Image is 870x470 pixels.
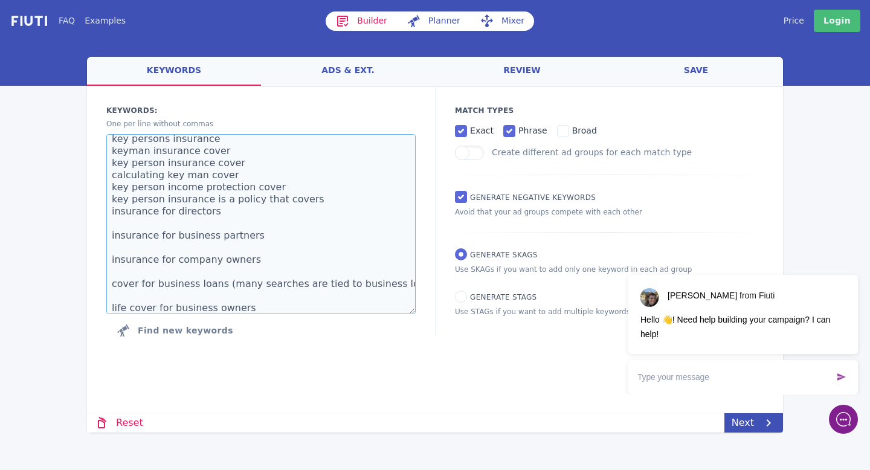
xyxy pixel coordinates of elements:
[557,125,569,137] input: broad
[470,293,536,301] span: Generate STAGs
[784,14,804,27] a: Price
[572,126,597,135] span: broad
[492,147,692,157] label: Create different ad groups for each match type
[19,183,223,200] div: Hello 👋! Need help building your campaign? I can help!
[85,14,126,27] a: Examples
[455,105,764,116] p: Match Types
[19,200,223,208] div: [PERSON_NAME] •
[59,14,75,27] a: FAQ
[87,413,150,433] a: Reset
[518,126,547,135] span: phrase
[616,254,870,394] iframe: gist-prompt-iframe
[455,291,467,303] input: Generate STAGs
[503,125,515,137] input: phrase
[19,208,52,217] span: Just now
[87,57,261,86] a: keywords
[470,251,538,259] span: Generate SKAGs
[435,57,609,86] a: review
[10,14,49,28] img: f731f27.png
[470,11,534,31] a: Mixer
[181,132,192,143] span: 1
[261,57,435,86] a: ads & ext.
[609,57,783,86] a: save
[106,118,416,129] p: One per line without commas
[106,105,416,116] label: Keywords:
[21,132,181,143] h2: Recent conversations
[101,368,153,376] span: We run on Gist
[18,71,224,110] h2: Can I help you with anything?
[455,191,467,203] input: Generate Negative keywords
[724,413,783,433] a: Next
[78,244,145,254] span: New conversation
[470,193,596,202] span: Generate Negative keywords
[397,11,470,31] a: Planner
[19,158,43,182] img: US
[326,11,397,31] a: Builder
[455,125,467,137] input: exact
[19,237,223,261] button: New conversation
[106,318,243,343] button: Click to find new keywords related to those above
[455,248,467,260] input: Generate SKAGs
[455,207,764,217] p: Avoid that your ad groups compete with each other
[455,264,764,275] p: Use SKAGs if you want to add only one keyword in each ad group
[18,50,224,69] h1: Welcome to Fiuti!
[470,126,494,135] span: exact
[829,405,858,434] iframe: gist-messenger-bubble-iframe
[814,10,860,32] a: Login
[195,133,221,141] span: See all
[455,306,764,317] p: Use STAGs if you want to add multiple keywords in the same ad group
[9,148,233,227] div: USHello 👋! Need help building your campaign? I can help![PERSON_NAME]•Just now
